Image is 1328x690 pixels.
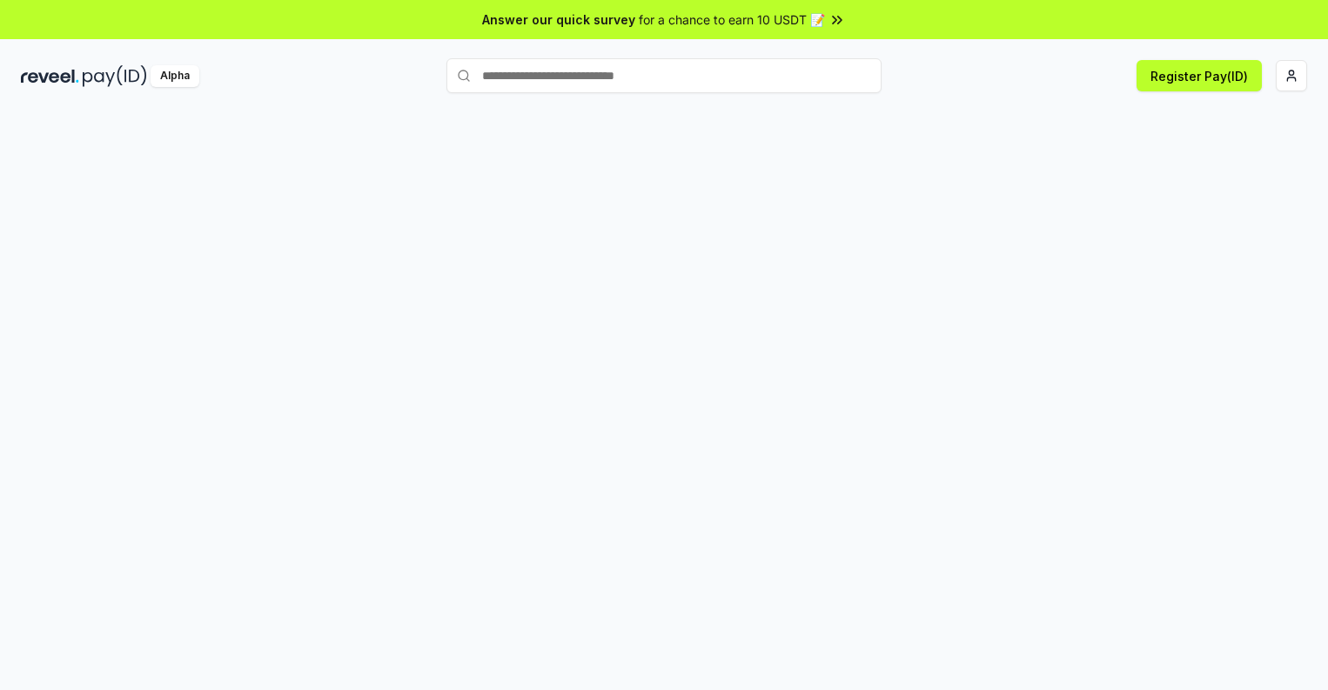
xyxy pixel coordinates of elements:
span: for a chance to earn 10 USDT 📝 [639,10,825,29]
span: Answer our quick survey [482,10,635,29]
button: Register Pay(ID) [1137,60,1262,91]
img: reveel_dark [21,65,79,87]
img: pay_id [83,65,147,87]
div: Alpha [151,65,199,87]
